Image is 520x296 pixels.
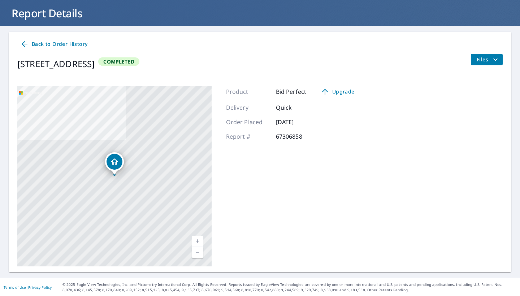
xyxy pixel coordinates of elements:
a: Back to Order History [17,38,90,51]
p: [DATE] [276,118,319,126]
button: filesDropdownBtn-67306858 [471,54,503,65]
p: Bid Perfect [276,87,307,96]
p: © 2025 Eagle View Technologies, Inc. and Pictometry International Corp. All Rights Reserved. Repo... [62,282,516,293]
div: Dropped pin, building 1, Residential property, 6887 Flat Creek Rd College Grove, TN 37046 [105,152,124,175]
p: | [4,285,52,290]
a: Current Level 17, Zoom In [192,236,203,247]
a: Privacy Policy [28,285,52,290]
a: Upgrade [315,86,360,97]
p: Product [226,87,269,96]
p: Quick [276,103,319,112]
span: Completed [99,58,138,65]
p: Order Placed [226,118,269,126]
h1: Report Details [9,6,511,21]
p: Report # [226,132,269,141]
a: Current Level 17, Zoom Out [192,247,203,258]
p: Delivery [226,103,269,112]
p: 67306858 [276,132,319,141]
span: Back to Order History [20,40,87,49]
span: Upgrade [319,87,356,96]
div: [STREET_ADDRESS] [17,57,95,70]
a: Terms of Use [4,285,26,290]
span: Files [477,55,500,64]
